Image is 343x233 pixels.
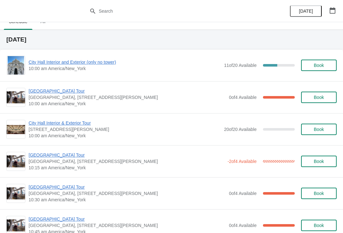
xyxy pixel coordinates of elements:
span: 10:30 am America/New_York [29,197,226,203]
span: 10:15 am America/New_York [29,165,224,171]
span: 20 of 20 Available [224,127,257,132]
span: Book [314,191,324,196]
span: 10:00 am America/New_York [29,133,221,139]
span: 0 of 4 Available [229,191,257,196]
span: Book [314,223,324,228]
img: City Hall Tower Tour | City Hall Visitor Center, 1400 John F Kennedy Boulevard Suite 121, Philade... [7,187,25,200]
button: Book [301,220,337,231]
span: 10:00 am America/New_York [29,100,226,107]
button: Book [301,156,337,167]
span: [GEOGRAPHIC_DATA], [STREET_ADDRESS][PERSON_NAME] [29,158,224,165]
span: -2 of 4 Available [227,159,257,164]
span: [DATE] [299,9,313,14]
span: [GEOGRAPHIC_DATA] Tour [29,152,224,158]
input: Search [98,5,257,17]
span: 10:00 am America/New_York [29,65,221,72]
button: Book [301,92,337,103]
span: [GEOGRAPHIC_DATA] Tour [29,184,226,190]
button: Book [301,60,337,71]
button: Book [301,188,337,199]
img: City Hall Interior and Exterior (only no tower) | | 10:00 am America/New_York [8,56,24,74]
img: City Hall Tower Tour | City Hall Visitor Center, 1400 John F Kennedy Boulevard Suite 121, Philade... [7,219,25,232]
span: Book [314,159,324,164]
span: Book [314,127,324,132]
span: [GEOGRAPHIC_DATA], [STREET_ADDRESS][PERSON_NAME] [29,94,226,100]
img: City Hall Tower Tour | City Hall Visitor Center, 1400 John F Kennedy Boulevard Suite 121, Philade... [7,91,25,104]
img: City Hall Interior & Exterior Tour | 1400 John F Kennedy Boulevard, Suite 121, Philadelphia, PA, ... [7,125,25,134]
span: [GEOGRAPHIC_DATA], [STREET_ADDRESS][PERSON_NAME] [29,222,226,229]
button: [DATE] [290,5,322,17]
span: [GEOGRAPHIC_DATA] Tour [29,216,226,222]
span: City Hall Interior and Exterior (only no tower) [29,59,221,65]
span: Book [314,95,324,100]
span: 0 of 4 Available [229,95,257,100]
img: City Hall Tower Tour | City Hall Visitor Center, 1400 John F Kennedy Boulevard Suite 121, Philade... [7,155,25,168]
span: Book [314,63,324,68]
span: City Hall Interior & Exterior Tour [29,120,221,126]
span: 11 of 20 Available [224,63,257,68]
h2: [DATE] [6,36,337,43]
span: [GEOGRAPHIC_DATA], [STREET_ADDRESS][PERSON_NAME] [29,190,226,197]
span: [GEOGRAPHIC_DATA] Tour [29,88,226,94]
button: Book [301,124,337,135]
span: [STREET_ADDRESS][PERSON_NAME] [29,126,221,133]
span: 0 of 4 Available [229,223,257,228]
